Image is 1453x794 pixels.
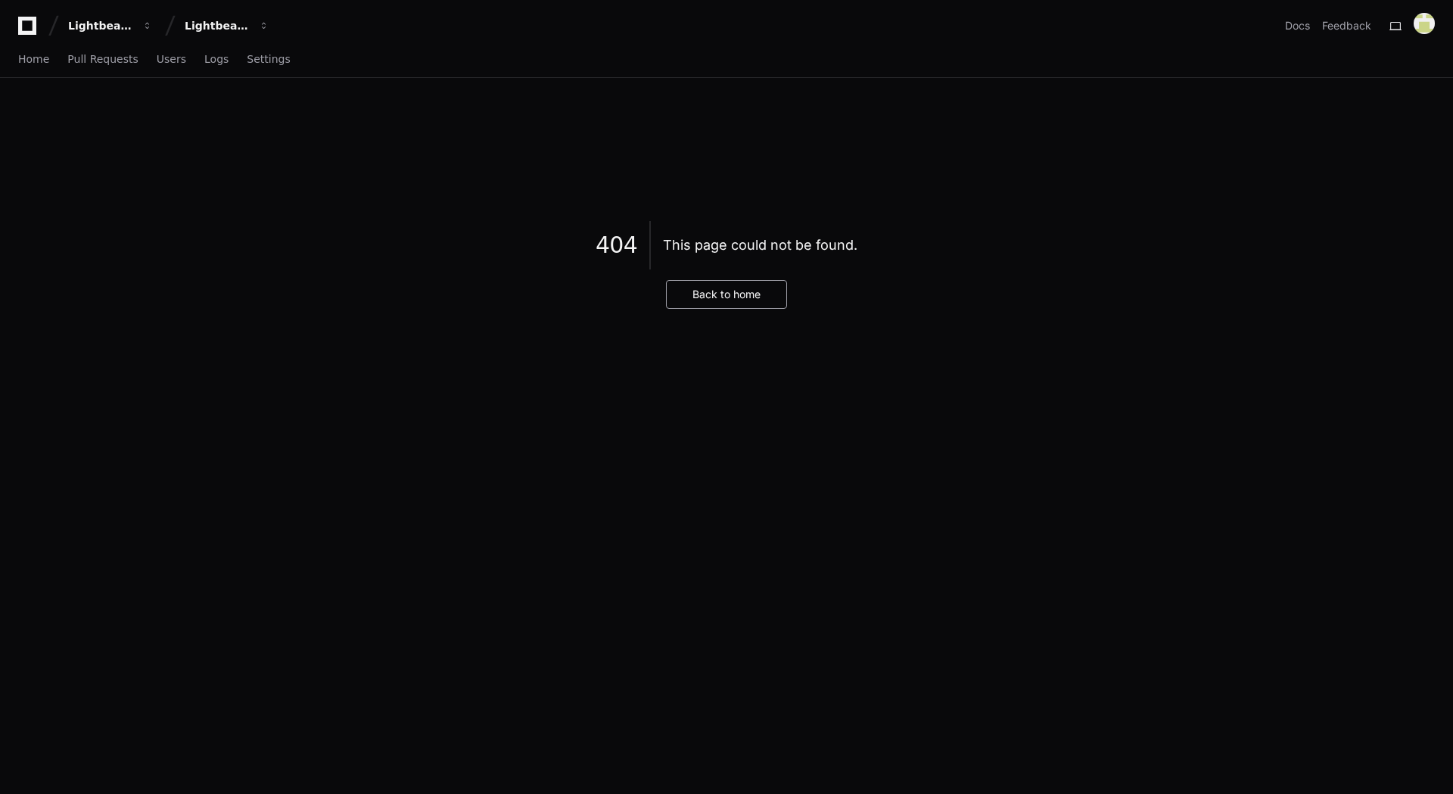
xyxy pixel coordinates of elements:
[663,235,857,256] div: This page could not be found.
[68,18,133,33] div: Lightbeam Health
[157,54,186,64] span: Users
[1285,18,1310,33] a: Docs
[204,42,229,77] a: Logs
[666,280,787,309] button: Back to home
[185,18,250,33] div: Lightbeam Health Solutions
[1414,13,1435,34] img: 147104921
[247,42,290,77] a: Settings
[204,54,229,64] span: Logs
[596,232,637,259] span: 404
[157,42,186,77] a: Users
[247,54,290,64] span: Settings
[67,42,138,77] a: Pull Requests
[62,12,159,39] button: Lightbeam Health
[1322,18,1371,33] button: Feedback
[18,42,49,77] a: Home
[67,54,138,64] span: Pull Requests
[18,54,49,64] span: Home
[179,12,275,39] button: Lightbeam Health Solutions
